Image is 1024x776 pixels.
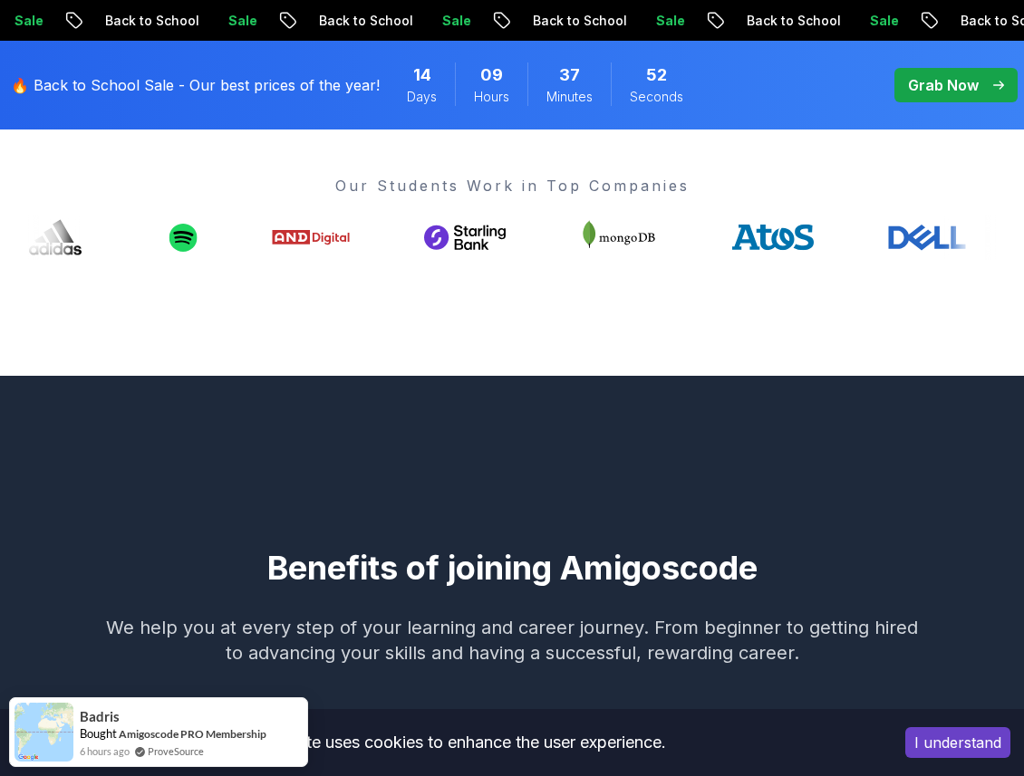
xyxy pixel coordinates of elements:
p: We help you at every step of your learning and career journey. From beginner to getting hired to ... [106,615,918,666]
span: badris [80,709,120,724]
p: 🔥 Back to School Sale - Our best prices of the year! [11,74,380,96]
a: Amigoscode PRO Membership [119,727,266,741]
span: Hours [474,88,509,106]
p: Sale [201,12,259,30]
p: Sale [415,12,473,30]
p: Back to School [78,12,201,30]
p: Sale [629,12,687,30]
span: Days [407,88,437,106]
p: Back to School [720,12,843,30]
a: ProveSource [148,743,204,759]
span: Bought [80,726,117,741]
span: 52 Seconds [646,62,667,88]
span: Seconds [630,88,683,106]
span: 37 Minutes [559,62,580,88]
span: 6 hours ago [80,743,130,759]
p: Sale [843,12,901,30]
p: Grab Now [908,74,979,96]
span: Minutes [546,88,593,106]
h2: Benefits of joining Amigoscode [9,550,1015,586]
button: Accept cookies [905,727,1010,758]
p: Our Students Work in Top Companies [14,175,1010,196]
div: This website uses cookies to enhance the user experience. [14,723,878,762]
span: 9 Hours [480,62,503,88]
p: Back to School [506,12,629,30]
span: 14 Days [413,62,431,88]
img: provesource social proof notification image [14,703,73,762]
p: Back to School [292,12,415,30]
